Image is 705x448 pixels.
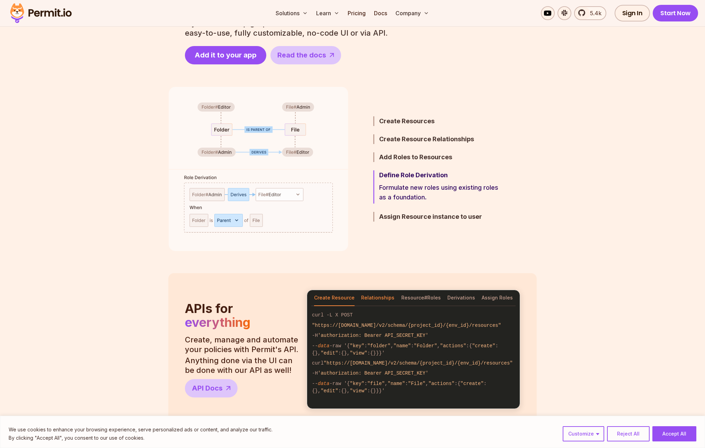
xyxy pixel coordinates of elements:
[379,152,500,162] h3: Add Roles to Resources
[586,9,601,17] span: 5.4k
[313,6,342,20] button: Learn
[373,212,500,222] button: Assign Resource instance to user
[195,50,257,60] span: Add it to your app
[461,381,484,386] span: "create"
[307,378,520,396] code: -- -raw '{ : , : , :{ :{}, :{}, :{}}}'
[273,6,311,20] button: Solutions
[277,50,326,60] span: Read the docs
[387,381,405,386] span: "name"
[361,290,394,306] button: Relationships
[185,315,250,330] span: everything
[563,426,604,441] button: Customize
[307,358,520,368] code: curl
[373,134,500,144] button: Create Resource Relationships
[321,350,338,356] span: "edit"
[185,46,266,64] a: Add it to your app
[379,183,500,202] p: Formulate new roles using existing roles as a foundation.
[314,290,355,306] button: Create Resource
[373,170,500,204] button: Define Role DerivationFormulate new roles using existing roles as a foundation.
[371,6,390,20] a: Docs
[440,343,466,349] span: "actions"
[379,134,500,144] h3: Create Resource Relationships
[318,333,428,338] span: 'authorization: Bearer API_SECRET_KEY'
[653,5,698,21] a: Start Now
[350,350,367,356] span: "view"
[367,381,385,386] span: "file"
[307,331,520,341] code: -H
[482,290,513,306] button: Assign Roles
[393,6,432,20] button: Company
[652,426,696,441] button: Accept All
[373,116,500,126] button: Create Resources
[428,381,455,386] span: "actions"
[307,341,520,358] code: -- -raw '{ : , : , :{ :{}, :{}, :{}}}'
[373,152,500,162] button: Add Roles to Resources
[185,356,298,375] p: Anything done via the UI can be done with our API as well!
[7,1,75,25] img: Permit logo
[379,116,500,126] h3: Create Resources
[9,425,273,434] p: We use cookies to enhance your browsing experience, serve personalized ads or content, and analyz...
[607,426,650,441] button: Reject All
[185,335,298,354] p: Create, manage and automate your policies with Permit's API.
[9,434,273,442] p: By clicking "Accept All", you consent to our use of cookies.
[393,343,411,349] span: "name"
[401,290,441,306] button: Resource#Roles
[192,383,223,393] span: API Docs
[185,301,233,316] span: APIs for
[345,6,368,20] a: Pricing
[615,5,650,21] a: Sign In
[367,343,391,349] span: "folder"
[307,368,520,378] code: -H
[408,381,425,386] span: "File"
[324,360,513,366] span: "https://[DOMAIN_NAME]/v2/schema/{project_id}/{env_id}/resources"
[472,343,495,349] span: "create"
[379,212,500,222] h3: Assign Resource instance to user
[185,379,238,397] a: API Docs
[312,323,501,328] span: "https://[DOMAIN_NAME]/v2/schema/{project_id}/{env_id}/resources"
[307,310,520,320] code: curl -L X POST
[379,170,500,180] h3: Define Role Derivation
[414,343,437,349] span: "Folder"
[321,388,338,394] span: "edit"
[270,46,341,64] a: Read the docs
[447,290,475,306] button: Derivations
[318,343,330,349] span: data
[350,388,367,394] span: "view"
[318,381,330,386] span: data
[318,370,428,376] span: 'authorization: Bearer API_SECRET_KEY'
[350,343,364,349] span: "key"
[574,6,606,20] a: 5.4k
[350,381,364,386] span: "key"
